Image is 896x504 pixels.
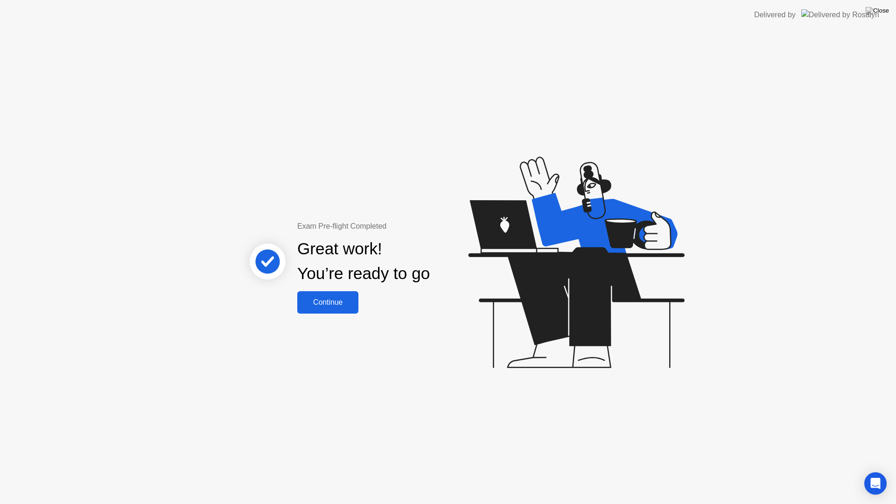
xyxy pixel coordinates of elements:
img: Delivered by Rosalyn [801,9,879,20]
img: Close [866,7,889,14]
div: Open Intercom Messenger [864,472,887,495]
div: Delivered by [754,9,796,21]
button: Continue [297,291,358,314]
div: Continue [300,298,356,307]
div: Great work! You’re ready to go [297,237,430,286]
div: Exam Pre-flight Completed [297,221,490,232]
